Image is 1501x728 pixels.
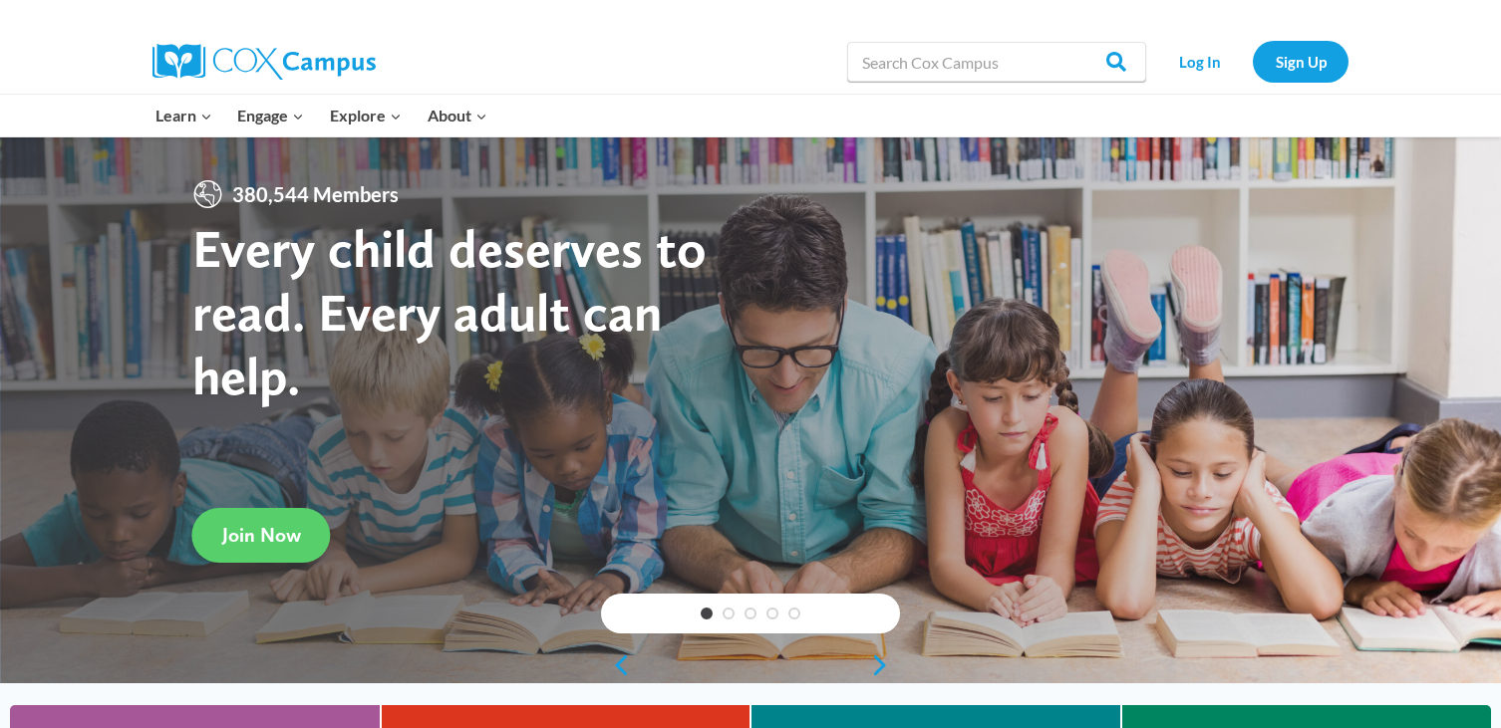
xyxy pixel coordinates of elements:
[601,645,900,685] div: content slider buttons
[224,178,407,210] span: 380,544 Members
[766,607,778,619] a: 4
[1156,41,1349,82] nav: Secondary Navigation
[222,523,301,547] span: Join Now
[143,95,499,136] nav: Primary Navigation
[723,607,735,619] a: 2
[152,44,376,80] img: Cox Campus
[601,653,631,677] a: previous
[701,607,713,619] a: 1
[1156,41,1243,82] a: Log In
[330,103,402,128] span: Explore
[192,216,707,406] strong: Every child deserves to read. Every adult can help.
[237,103,304,128] span: Engage
[745,607,756,619] a: 3
[155,103,212,128] span: Learn
[870,653,900,677] a: next
[788,607,800,619] a: 5
[428,103,487,128] span: About
[1253,41,1349,82] a: Sign Up
[847,42,1146,82] input: Search Cox Campus
[192,508,331,563] a: Join Now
